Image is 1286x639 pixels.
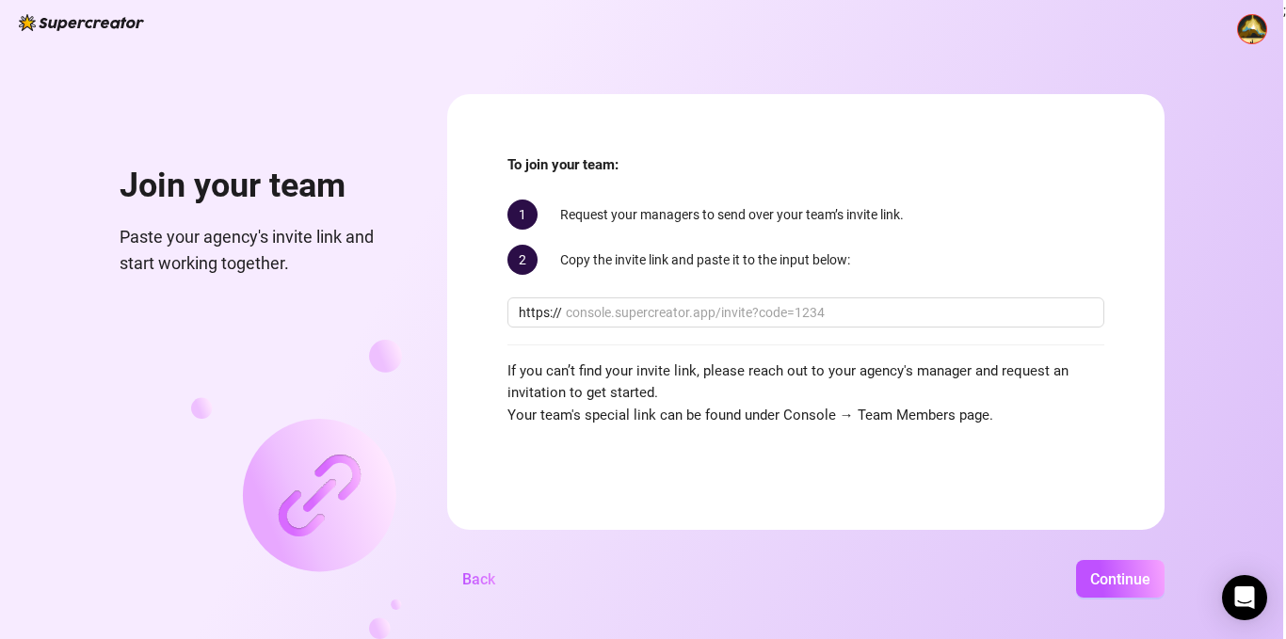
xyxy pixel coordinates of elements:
span: Continue [1090,570,1150,588]
span: Back [462,570,495,588]
span: If you can’t find your invite link, please reach out to your agency's manager and request an invi... [507,360,1104,427]
div: Open Intercom Messenger [1222,575,1267,620]
span: 1 [507,200,538,230]
button: Continue [1076,560,1165,598]
span: Paste your agency's invite link and start working together. [120,224,402,278]
div: Request your managers to send over your team’s invite link. [507,200,1104,230]
button: Back [447,560,510,598]
h1: Join your team [120,166,402,207]
span: 2 [507,245,538,275]
span: https:// [519,302,562,323]
img: logo [19,14,144,31]
input: console.supercreator.app/invite?code=1234 [566,302,1093,323]
img: ACg8ocJEMYIto3CQBtG08aHUPxv0lxy_umgAZ4m_oV9Yndnhlw9YIac=s96-c [1238,15,1266,43]
strong: To join your team: [507,156,619,173]
div: Copy the invite link and paste it to the input below: [507,245,1104,275]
